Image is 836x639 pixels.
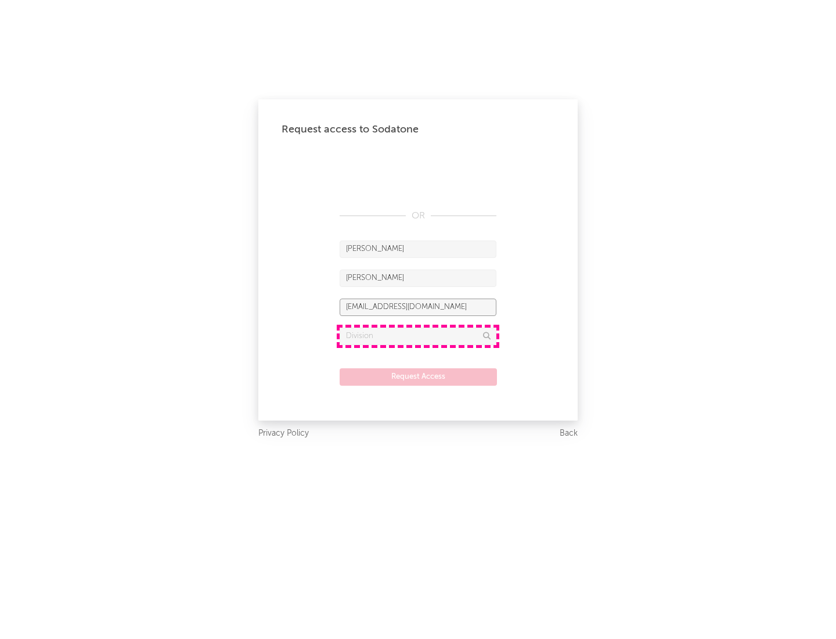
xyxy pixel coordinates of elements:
[340,368,497,386] button: Request Access
[282,123,554,137] div: Request access to Sodatone
[340,240,496,258] input: First Name
[258,426,309,441] a: Privacy Policy
[340,328,496,345] input: Division
[340,299,496,316] input: Email
[340,209,496,223] div: OR
[560,426,578,441] a: Back
[340,270,496,287] input: Last Name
